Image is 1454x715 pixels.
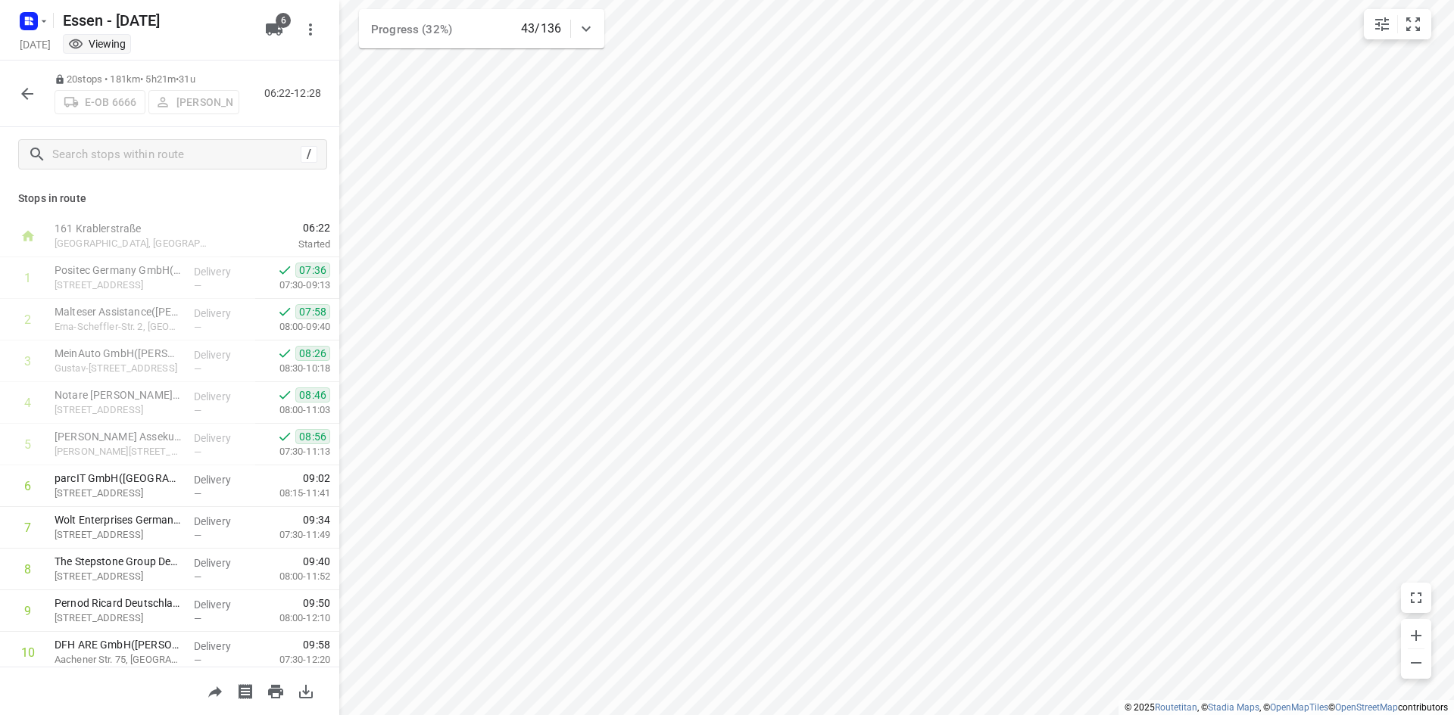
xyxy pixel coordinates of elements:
div: 5 [24,437,31,452]
span: 08:56 [295,429,330,444]
svg: Done [277,429,292,444]
p: [STREET_ADDRESS] [55,569,182,584]
p: 08:15-11:41 [255,486,330,501]
button: 6 [259,14,289,45]
p: Theodor-Heuss-Ring 23, Köln [55,444,182,459]
p: Delivery [194,514,250,529]
div: small contained button group [1364,9,1431,39]
span: — [194,571,201,583]
span: — [194,322,201,333]
div: 6 [24,479,31,493]
p: Stops in route [18,191,321,207]
svg: Done [277,346,292,361]
input: Search stops within route [52,143,301,166]
p: Aachener Str. 75, [GEOGRAPHIC_DATA] [55,652,182,667]
span: 09:02 [303,471,330,486]
span: 09:40 [303,554,330,569]
span: Progress (32%) [371,23,452,36]
p: Wolt Enterprises Germany GmbH(Christopher Deutschmann) [55,512,182,527]
span: — [194,654,201,666]
span: 06:22 [230,220,330,235]
p: 07:30-12:20 [255,652,330,667]
a: Routetitan [1155,702,1197,713]
p: parcIT GmbH([GEOGRAPHIC_DATA]) [55,471,182,486]
p: 08:00-11:03 [255,403,330,418]
span: — [194,530,201,541]
p: Delivery [194,264,250,279]
svg: Done [277,263,292,278]
div: 9 [24,604,31,618]
span: 09:58 [303,637,330,652]
p: 43/136 [521,20,561,38]
p: [STREET_ADDRESS] [55,486,182,501]
button: Map settings [1367,9,1397,39]
button: More [295,14,326,45]
span: 08:26 [295,346,330,361]
p: 07:30-11:49 [255,527,330,542]
p: 08:00-09:40 [255,319,330,334]
svg: Done [277,304,292,319]
p: [STREET_ADDRESS] [55,278,182,293]
p: 08:30-10:18 [255,361,330,376]
span: — [194,280,201,291]
span: — [194,446,201,458]
div: 7 [24,521,31,535]
p: Gustav-Heinemann-Ufer 72, Köln [55,361,182,376]
p: Pernod Ricard Deutschland GmbH(Silke Böhm) [55,595,182,611]
p: Malteser Assistance(Roland Brüggemann) [55,304,182,319]
p: Started [230,237,330,252]
div: 2 [24,312,31,327]
p: Delivery [194,347,250,362]
p: 07:30-11:13 [255,444,330,459]
div: 4 [24,396,31,410]
div: / [301,146,317,163]
p: [STREET_ADDRESS] [55,527,182,542]
span: Print shipping labels [230,683,261,698]
p: Delivery [194,639,250,654]
p: DFH ARE GmbH(Nicole Himmerich) [55,637,182,652]
p: Delivery [194,431,250,446]
p: 06:22-12:28 [264,85,327,101]
button: Fit zoom [1398,9,1428,39]
span: Print route [261,683,291,698]
p: Delivery [194,389,250,404]
p: Positec Germany GmbH([PERSON_NAME]) [55,263,182,278]
span: Download route [291,683,321,698]
svg: Done [277,387,292,403]
div: 8 [24,562,31,577]
p: 08:00-11:52 [255,569,330,584]
span: — [194,488,201,499]
p: [STREET_ADDRESS] [55,611,182,626]
span: 31u [179,73,195,85]
p: MeinAuto GmbH([PERSON_NAME]) [55,346,182,361]
a: Stadia Maps [1208,702,1259,713]
p: Erwin Himmelseher Assekuranz-Vermittlung GmbH & Co. KG(Silke Schmitz) [55,429,182,444]
a: OpenMapTiles [1270,702,1328,713]
p: Delivery [194,306,250,321]
p: 20 stops • 181km • 5h21m [55,73,239,87]
a: OpenStreetMap [1335,702,1398,713]
span: 07:58 [295,304,330,319]
span: 09:34 [303,512,330,527]
div: 10 [21,645,35,660]
span: 09:50 [303,595,330,611]
span: Share route [200,683,230,698]
p: 161 Krablerstraße [55,221,212,236]
p: Delivery [194,472,250,487]
span: — [194,405,201,416]
span: — [194,363,201,375]
p: Notare Dr. Kai Bischoff und Dr. Andreas Bürger(Britta Stark) [55,387,182,403]
p: Delivery [194,597,250,612]
span: — [194,613,201,624]
li: © 2025 , © , © © contributors [1125,702,1448,713]
span: 6 [276,13,291,28]
span: • [176,73,179,85]
p: 07:30-09:13 [255,278,330,293]
span: 08:46 [295,387,330,403]
p: [GEOGRAPHIC_DATA], [GEOGRAPHIC_DATA] [55,236,212,251]
div: You are currently in view mode. To make any changes, go to edit project. [68,36,126,51]
span: 07:36 [295,263,330,278]
p: Delivery [194,555,250,570]
p: [STREET_ADDRESS] [55,403,182,418]
div: Progress (32%)43/136 [359,9,604,48]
